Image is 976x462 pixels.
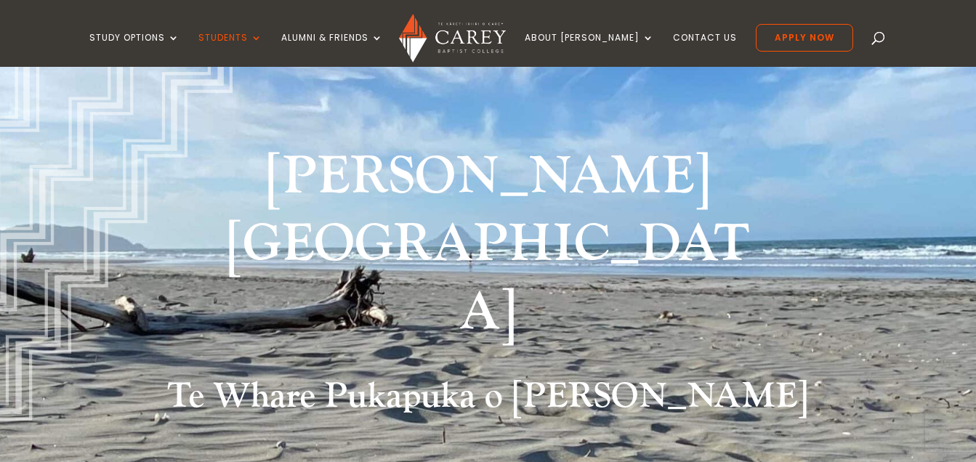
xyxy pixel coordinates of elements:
a: Contact Us [673,33,737,67]
h2: Te Whare Pukapuka o [PERSON_NAME] [97,376,878,425]
a: About [PERSON_NAME] [525,33,654,67]
a: Study Options [89,33,180,67]
a: Apply Now [756,24,853,52]
a: Students [198,33,262,67]
a: Alumni & Friends [281,33,383,67]
img: Carey Baptist College [399,14,506,62]
h1: [PERSON_NAME][GEOGRAPHIC_DATA] [215,143,760,354]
